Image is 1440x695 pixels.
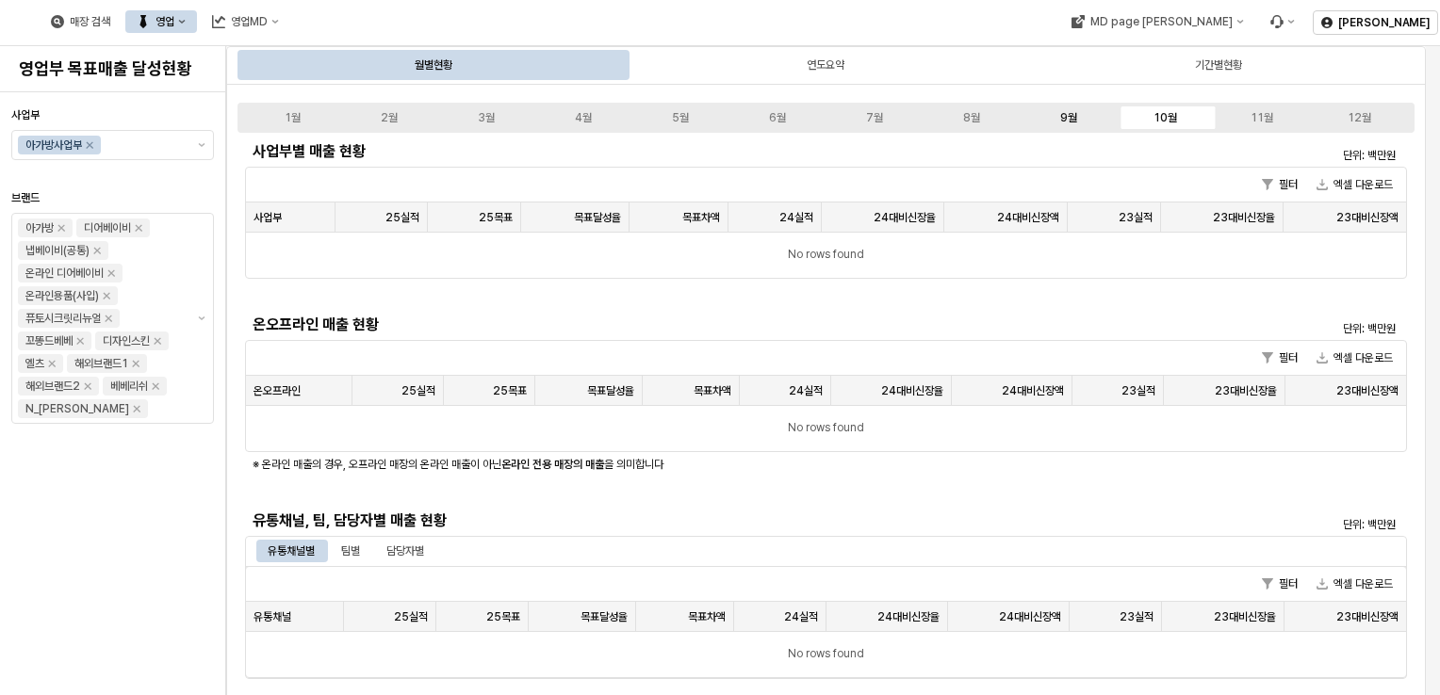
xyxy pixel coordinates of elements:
button: 영업MD [201,10,290,33]
span: 25목표 [493,383,527,398]
div: N_[PERSON_NAME] [25,399,129,418]
button: 엑셀 다운로드 [1309,347,1400,369]
main: App Frame [226,46,1440,695]
div: 9월 [1060,111,1077,124]
span: 23대비신장율 [1213,210,1275,225]
div: 12월 [1348,111,1371,124]
button: MD page [PERSON_NAME] [1059,10,1254,33]
span: 유통채널 [254,609,291,624]
div: No rows found [246,406,1406,451]
span: 23대비신장액 [1336,609,1399,624]
span: 목표차액 [688,609,726,624]
label: 3월 [438,109,535,126]
div: Remove 온라인용품(사입) [103,292,110,299]
span: 24대비신장액 [1002,383,1064,398]
span: 24대비신장율 [874,210,936,225]
div: 11월 [1251,111,1273,124]
button: [PERSON_NAME] [1313,10,1438,35]
h4: 영업부 목표매출 달성현황 [19,59,206,78]
div: 영업MD [231,15,268,28]
div: Remove N_이야이야오 [133,405,140,412]
button: 필터 [1254,347,1305,369]
div: 월별현황 [415,54,452,76]
div: 1월 [285,111,301,124]
label: 11월 [1214,109,1311,126]
p: 단위: 백만원 [1128,147,1396,164]
div: 디자인스킨 [103,331,150,350]
p: [PERSON_NAME] [1338,15,1430,30]
div: 냅베이비(공통) [25,241,90,260]
div: 10월 [1154,111,1177,124]
label: 6월 [728,109,826,126]
div: Remove 꼬똥드베베 [76,337,84,345]
div: 담당자별 [375,540,435,562]
span: 25실적 [401,383,435,398]
div: 매장 검색 [40,10,122,33]
label: 5월 [632,109,729,126]
div: 연도요약 [807,54,844,76]
div: 월별현황 [239,50,628,80]
div: 팀별 [330,540,371,562]
span: 23대비신장율 [1215,383,1277,398]
span: 브랜드 [11,191,40,204]
span: 온오프라인 [254,383,301,398]
span: 25목표 [486,609,520,624]
span: 23대비신장율 [1214,609,1276,624]
label: 1월 [244,109,341,126]
span: 24실적 [779,210,813,225]
div: 기간별현황 [1024,50,1413,80]
button: 필터 [1254,573,1305,595]
div: 유통채널별 [268,540,315,562]
span: 23실적 [1121,383,1155,398]
div: Remove 아가방 [57,224,65,232]
div: 아가방 [25,218,54,237]
div: 기간별현황 [1195,54,1242,76]
span: 25실적 [385,210,419,225]
div: 2월 [381,111,398,124]
div: 디어베이비 [84,218,131,237]
div: 4월 [575,111,592,124]
span: 사업부 [11,108,40,121]
div: 해외브랜드1 [74,354,128,373]
h5: 온오프라인 매출 현황 [253,315,1109,334]
div: Remove 아가방사업부 [86,141,93,149]
div: No rows found [246,233,1406,278]
label: 2월 [341,109,438,126]
div: Remove 엘츠 [48,360,56,367]
span: 23대비신장액 [1336,210,1399,225]
button: 제안 사항 표시 [190,214,213,423]
div: 퓨토시크릿리뉴얼 [25,309,101,328]
div: Menu item 6 [1258,10,1305,33]
span: 사업부 [254,210,282,225]
div: 5월 [672,111,689,124]
div: 해외브랜드2 [25,377,80,396]
button: 영업 [125,10,197,33]
span: 25실적 [394,609,428,624]
p: 단위: 백만원 [1128,320,1396,337]
span: 24실적 [789,383,823,398]
button: 엑셀 다운로드 [1309,573,1400,595]
button: 엑셀 다운로드 [1309,173,1400,196]
div: Remove 디어베이비 [135,224,142,232]
p: ※ 온라인 매출의 경우, 오프라인 매장의 온라인 매출이 아닌 을 의미합니다 [253,456,1205,473]
div: 영업 [155,15,174,28]
span: 25목표 [479,210,513,225]
span: 23실적 [1119,210,1153,225]
label: 10월 [1117,109,1214,126]
div: 엘츠 [25,354,44,373]
label: 12월 [1311,109,1408,126]
div: Remove 해외브랜드1 [132,360,139,367]
h5: 사업부별 매출 현황 [253,142,1109,161]
div: MD page [PERSON_NAME] [1089,15,1232,28]
div: 3월 [478,111,495,124]
span: 목표달성율 [581,609,628,624]
span: 24대비신장율 [877,609,940,624]
div: MD page 이동 [1059,10,1254,33]
div: Remove 베베리쉬 [152,382,159,390]
h5: 유통채널, 팀, 담당자별 매출 현황 [253,511,1109,530]
div: Remove 해외브랜드2 [84,382,91,390]
span: 목표차액 [694,383,731,398]
div: Remove 냅베이비(공통) [93,247,101,254]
